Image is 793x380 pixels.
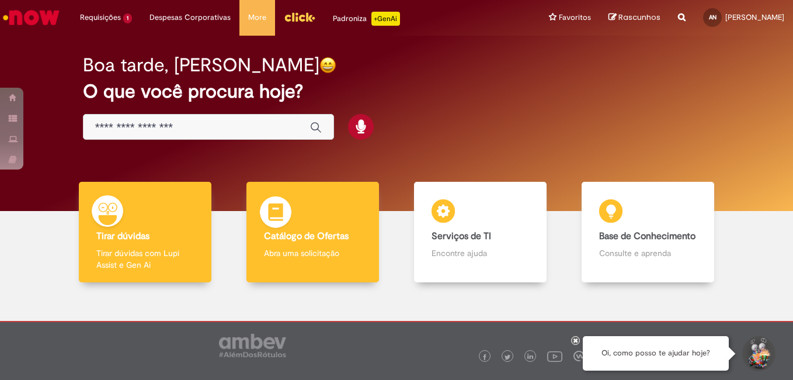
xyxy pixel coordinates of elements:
img: logo_footer_ambev_rotulo_gray.png [219,334,286,357]
a: Catálogo de Ofertas Abra uma solicitação [229,182,396,283]
a: Rascunhos [608,12,660,23]
p: Abra uma solicitação [264,247,362,259]
button: Iniciar Conversa de Suporte [740,336,775,371]
a: Tirar dúvidas Tirar dúvidas com Lupi Assist e Gen Ai [61,182,229,283]
p: +GenAi [371,12,400,26]
b: Catálogo de Ofertas [264,230,349,242]
p: Consulte e aprenda [599,247,697,259]
b: Serviços de TI [432,230,491,242]
span: Rascunhos [618,12,660,23]
span: [PERSON_NAME] [725,12,784,22]
img: logo_footer_linkedin.png [527,354,533,361]
img: ServiceNow [1,6,61,29]
img: logo_footer_twitter.png [505,354,510,360]
span: Requisições [80,12,121,23]
span: Despesas Corporativas [149,12,231,23]
img: happy-face.png [319,57,336,74]
span: 1 [123,13,132,23]
h2: O que você procura hoje? [83,81,711,102]
b: Base de Conhecimento [599,230,695,242]
b: Tirar dúvidas [96,230,149,242]
span: More [248,12,266,23]
p: Encontre ajuda [432,247,530,259]
div: Oi, como posso te ajudar hoje? [583,336,729,371]
div: Padroniza [333,12,400,26]
a: Serviços de TI Encontre ajuda [396,182,564,283]
a: Base de Conhecimento Consulte e aprenda [564,182,732,283]
img: click_logo_yellow_360x200.png [284,8,315,26]
span: Favoritos [559,12,591,23]
img: logo_footer_facebook.png [482,354,488,360]
img: logo_footer_workplace.png [573,351,584,361]
p: Tirar dúvidas com Lupi Assist e Gen Ai [96,247,194,271]
h2: Boa tarde, [PERSON_NAME] [83,55,319,75]
img: logo_footer_youtube.png [547,348,562,364]
span: AN [709,13,717,21]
